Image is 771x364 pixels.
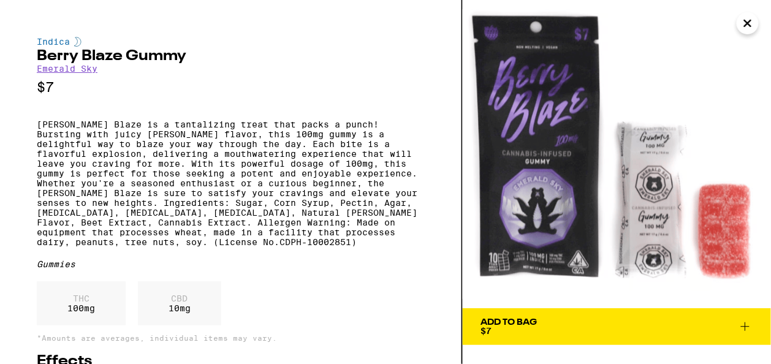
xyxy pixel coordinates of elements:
button: Close [737,12,759,34]
span: Hi. Need any help? [7,9,88,18]
p: $7 [37,80,425,95]
a: Emerald Sky [37,64,97,74]
div: Add To Bag [481,318,537,327]
h2: Berry Blaze Gummy [37,49,425,64]
p: CBD [169,294,191,303]
div: 10 mg [138,281,221,325]
img: indicaColor.svg [74,37,82,47]
p: THC [67,294,95,303]
span: $7 [481,326,492,336]
div: 100 mg [37,281,126,325]
button: Add To Bag$7 [463,308,771,345]
p: *Amounts are averages, individual items may vary. [37,334,425,342]
p: [PERSON_NAME] Blaze is a tantalizing treat that packs a punch! Bursting with juicy [PERSON_NAME] ... [37,119,425,247]
div: Gummies [37,259,425,269]
div: Indica [37,37,425,47]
